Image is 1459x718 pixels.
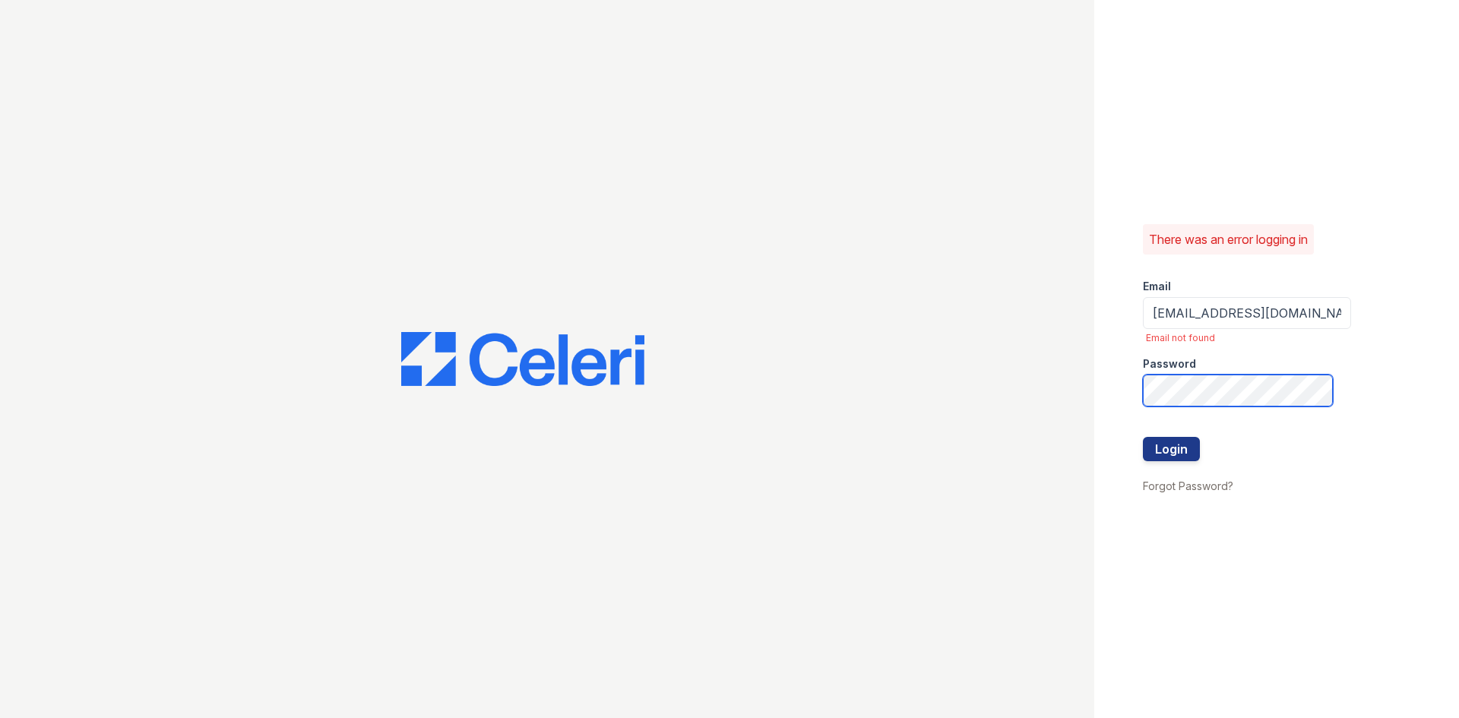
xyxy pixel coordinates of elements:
[1143,279,1171,294] label: Email
[1143,437,1200,461] button: Login
[1143,479,1233,492] a: Forgot Password?
[1146,332,1351,344] span: Email not found
[401,332,644,387] img: CE_Logo_Blue-a8612792a0a2168367f1c8372b55b34899dd931a85d93a1a3d3e32e68fde9ad4.png
[1149,230,1308,248] p: There was an error logging in
[1143,356,1196,372] label: Password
